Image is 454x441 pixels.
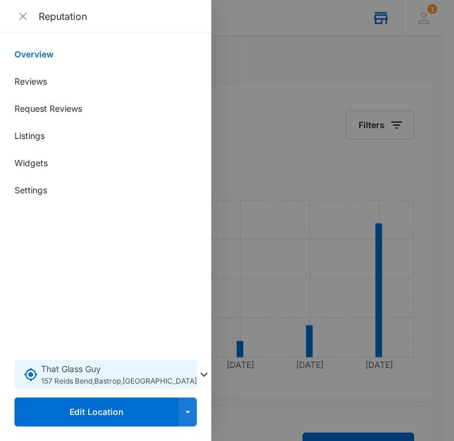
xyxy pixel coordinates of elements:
[14,75,197,88] a: Reviews
[39,10,197,23] div: Reputation
[14,129,197,142] a: Listings
[14,184,197,196] a: Settings
[18,11,28,21] span: close
[14,48,197,60] a: Overview
[14,156,197,169] a: Widgets
[41,376,197,387] span: 157 Reids Bend , Bastrop , [GEOGRAPHIC_DATA]
[14,398,179,427] button: Edit Location
[14,102,197,115] a: Request Reviews
[41,362,197,387] span: That Glass Guy
[14,11,31,22] button: Close
[14,360,197,389] button: That Glass Guy157 Reids Bend,Bastrop,[GEOGRAPHIC_DATA]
